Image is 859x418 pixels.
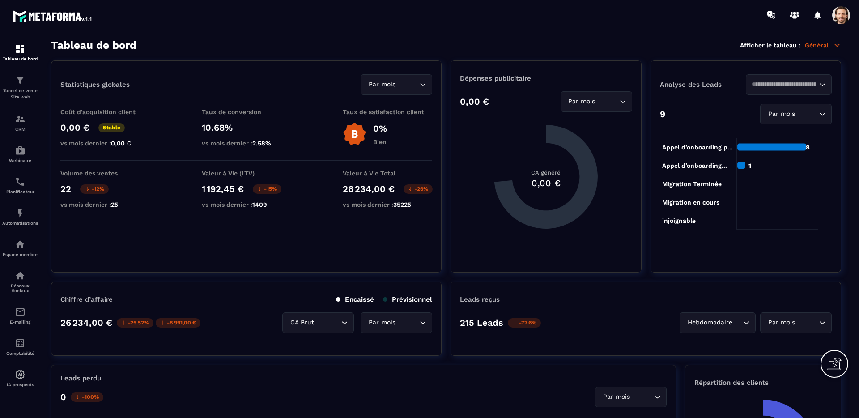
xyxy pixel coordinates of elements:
p: Prévisionnel [383,295,432,303]
img: scheduler [15,176,26,187]
p: Général [805,41,841,49]
p: Afficher le tableau : [740,42,800,49]
p: Espace membre [2,252,38,257]
input: Search for option [797,318,817,328]
img: social-network [15,270,26,281]
span: Par mois [366,318,397,328]
div: Search for option [361,74,432,95]
p: 9 [660,109,665,119]
p: 215 Leads [460,317,503,328]
p: Taux de satisfaction client [343,108,432,115]
p: vs mois dernier : [202,140,291,147]
input: Search for option [316,318,339,328]
p: -8 991,00 € [156,318,200,328]
a: accountantaccountantComptabilité [2,331,38,363]
p: vs mois dernier : [202,201,291,208]
input: Search for option [734,318,741,328]
p: Analyse des Leads [660,81,746,89]
img: accountant [15,338,26,349]
p: Taux de conversion [202,108,291,115]
span: Par mois [766,318,797,328]
p: Leads reçus [460,295,500,303]
p: Dépenses publicitaire [460,74,632,82]
span: CA Brut [288,318,316,328]
a: automationsautomationsEspace membre [2,232,38,264]
span: 2.58% [252,140,271,147]
div: Search for option [760,104,832,124]
tspan: Migration en cours [662,199,719,206]
p: Encaissé [336,295,374,303]
img: formation [15,43,26,54]
p: 0,00 € [460,96,489,107]
img: automations [15,239,26,250]
p: Répartition des clients [694,379,832,387]
p: 0 [60,392,66,402]
p: 1 192,45 € [202,183,244,194]
div: Search for option [361,312,432,333]
div: Search for option [595,387,667,407]
p: -12% [80,184,109,194]
a: schedulerschedulerPlanificateur [2,170,38,201]
img: b-badge-o.b3b20ee6.svg [343,122,366,146]
p: Statistiques globales [60,81,130,89]
input: Search for option [597,97,617,107]
input: Search for option [752,80,817,90]
p: vs mois dernier : [60,140,150,147]
p: Valeur à Vie Total [343,170,432,177]
h3: Tableau de bord [51,39,136,51]
img: automations [15,145,26,156]
span: 25 [111,201,118,208]
span: Par mois [566,97,597,107]
p: vs mois dernier : [343,201,432,208]
p: 0,00 € [60,122,89,133]
p: Comptabilité [2,351,38,356]
a: automationsautomationsAutomatisations [2,201,38,232]
img: formation [15,75,26,85]
p: Coût d'acquisition client [60,108,150,115]
p: 0% [373,123,387,134]
p: Automatisations [2,221,38,226]
p: E-mailing [2,320,38,324]
input: Search for option [632,392,652,402]
span: 0,00 € [111,140,131,147]
p: Réseaux Sociaux [2,283,38,293]
p: Bien [373,138,387,145]
p: -15% [253,184,281,194]
input: Search for option [397,318,417,328]
span: 1409 [252,201,267,208]
p: Planificateur [2,189,38,194]
div: Search for option [746,74,832,95]
a: formationformationTableau de bord [2,37,38,68]
a: automationsautomationsWebinaire [2,138,38,170]
p: -77.6% [508,318,541,328]
p: 10.68% [202,122,291,133]
a: emailemailE-mailing [2,300,38,331]
p: 26 234,00 € [343,183,395,194]
img: formation [15,114,26,124]
p: -25.52% [117,318,153,328]
p: IA prospects [2,382,38,387]
tspan: Appel d’onboarding p... [662,144,732,151]
tspan: Appel d’onboarding... [662,162,727,170]
img: email [15,307,26,317]
p: Chiffre d’affaire [60,295,113,303]
a: formationformationTunnel de vente Site web [2,68,38,107]
p: Valeur à Vie (LTV) [202,170,291,177]
span: Par mois [766,109,797,119]
div: Search for option [561,91,632,112]
span: Hebdomadaire [685,318,734,328]
input: Search for option [797,109,817,119]
a: social-networksocial-networkRéseaux Sociaux [2,264,38,300]
a: formationformationCRM [2,107,38,138]
p: Tunnel de vente Site web [2,88,38,100]
p: -26% [404,184,433,194]
p: vs mois dernier : [60,201,150,208]
tspan: Migration Terminée [662,180,721,188]
p: CRM [2,127,38,132]
p: -100% [71,392,103,402]
div: Search for option [680,312,756,333]
span: Par mois [601,392,632,402]
p: Stable [98,123,125,132]
span: 35225 [393,201,411,208]
img: automations [15,369,26,380]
